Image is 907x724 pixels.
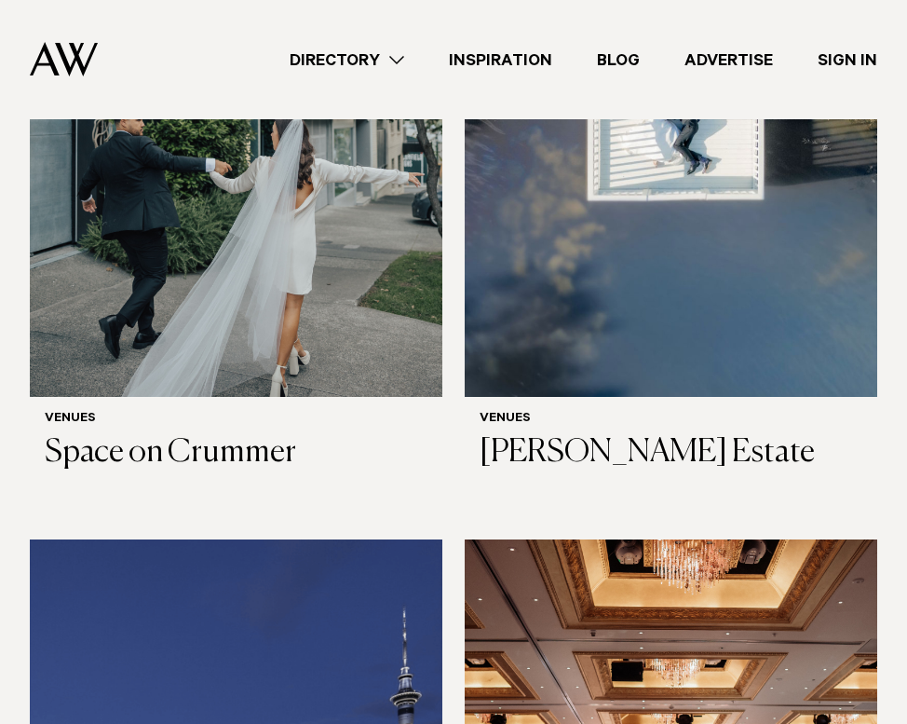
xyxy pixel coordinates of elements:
a: Directory [267,48,426,73]
h6: Venues [480,412,862,428]
a: Inspiration [426,48,575,73]
img: Auckland Weddings Logo [30,42,98,76]
a: Advertise [662,48,795,73]
h3: Space on Crummer [45,434,427,472]
a: Blog [575,48,662,73]
a: Sign In [795,48,900,73]
h3: [PERSON_NAME] Estate [480,434,862,472]
h6: Venues [45,412,427,428]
